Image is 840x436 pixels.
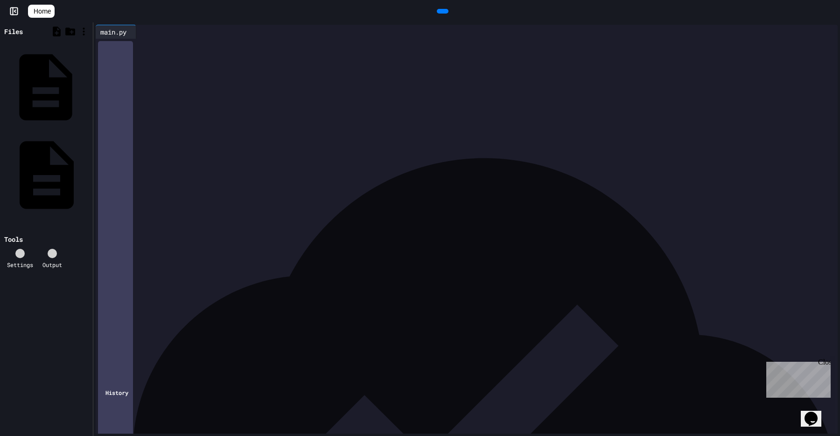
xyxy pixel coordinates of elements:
[4,27,23,36] div: Files
[96,27,131,37] div: main.py
[801,399,831,427] iframe: chat widget
[34,7,51,16] span: Home
[4,234,23,244] div: Tools
[7,260,33,269] div: Settings
[96,25,136,39] div: main.py
[42,260,62,269] div: Output
[763,358,831,398] iframe: chat widget
[4,4,64,59] div: Chat with us now!Close
[28,5,55,18] a: Home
